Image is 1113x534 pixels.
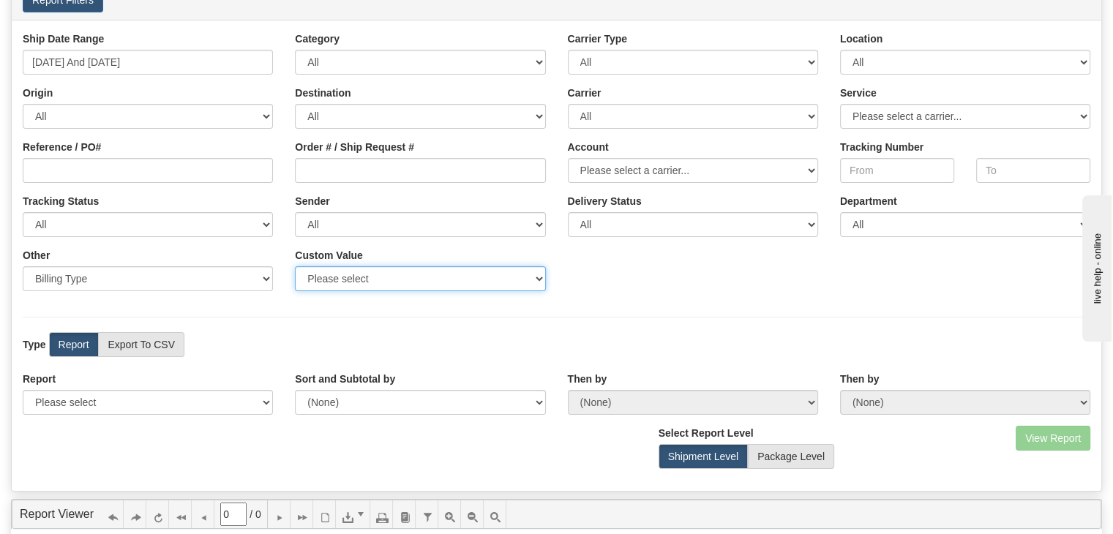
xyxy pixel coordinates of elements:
[840,31,882,46] label: Location
[840,194,897,208] label: Department
[1079,192,1112,342] iframe: chat widget
[23,86,53,100] label: Origin
[840,86,877,100] label: Service
[840,372,880,386] label: Then by
[23,140,101,154] label: Reference / PO#
[748,444,834,469] label: Package Level
[659,444,749,469] label: Shipment Level
[98,332,184,357] label: Export To CSV
[20,508,94,520] a: Report Viewer
[295,31,340,46] label: Category
[295,194,329,208] label: Sender
[295,86,351,100] label: Destination
[23,194,99,208] label: Tracking Status
[568,140,609,154] label: Account
[568,31,627,46] label: Carrier Type
[568,86,602,100] label: Carrier
[976,158,1090,183] input: To
[23,372,56,386] label: Report
[295,372,395,386] label: Sort and Subtotal by
[23,248,50,263] label: Other
[250,507,252,522] span: /
[568,194,642,208] label: Please ensure data set in report has been RECENTLY tracked from your Shipment History
[23,31,104,46] label: Ship Date Range
[840,158,954,183] input: From
[840,140,923,154] label: Tracking Number
[49,332,99,357] label: Report
[11,12,135,23] div: live help - online
[295,140,414,154] label: Order # / Ship Request #
[1016,426,1090,451] button: View Report
[255,507,261,522] span: 0
[295,248,363,263] label: Custom Value
[568,212,818,237] select: Please ensure data set in report has been RECENTLY tracked from your Shipment History
[568,372,607,386] label: Then by
[23,337,46,352] label: Type
[659,426,754,440] label: Select Report Level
